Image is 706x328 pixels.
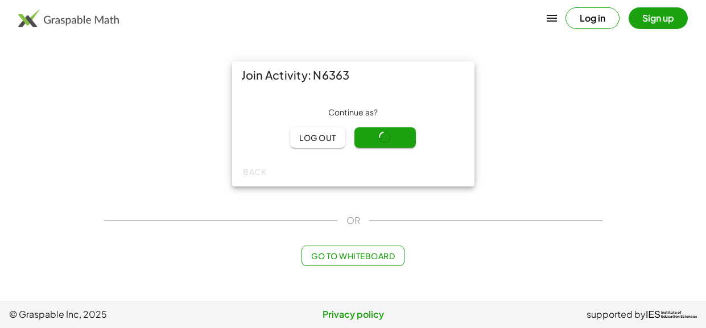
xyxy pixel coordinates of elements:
span: Log out [299,132,336,143]
span: OR [346,214,360,227]
button: Sign up [629,7,688,29]
button: Log out [290,127,345,148]
a: Privacy policy [238,308,468,321]
div: Join Activity: N6363 [232,61,474,89]
span: Go to Whiteboard [311,251,395,261]
button: Go to Whiteboard [302,246,404,266]
span: © Graspable Inc, 2025 [9,308,238,321]
a: IESInstitute ofEducation Sciences [646,308,697,321]
span: supported by [587,308,646,321]
div: Continue as ? [241,107,465,118]
span: IES [646,309,660,320]
span: Institute of Education Sciences [661,311,697,319]
button: Log in [565,7,620,29]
